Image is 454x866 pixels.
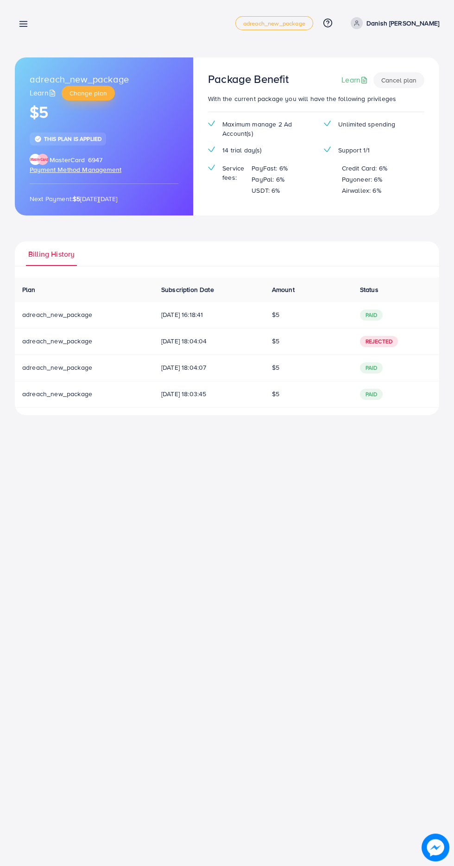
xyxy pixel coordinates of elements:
[28,249,75,259] span: Billing History
[366,18,439,29] p: Danish [PERSON_NAME]
[360,362,383,373] span: paid
[30,72,129,86] span: adreach_new_package
[360,336,398,347] span: Rejected
[208,72,289,86] h3: Package Benefit
[208,120,215,126] img: tick
[208,93,424,104] p: With the current package you will have the following privileges
[360,285,378,294] span: Status
[422,834,449,861] img: image
[22,389,92,398] span: adreach_new_package
[252,185,280,196] p: USDT: 6%
[208,164,215,171] img: tick
[252,163,288,174] p: PayFast: 6%
[161,389,257,398] span: [DATE] 18:03:45
[272,363,279,372] span: $5
[222,120,309,139] span: Maximum manage 2 Ad Account(s)
[252,174,284,185] p: PayPal: 6%
[161,285,214,294] span: Subscription Date
[272,310,279,319] span: $5
[30,88,58,98] a: Learn
[341,75,370,85] a: Learn
[30,103,178,122] h1: $5
[272,336,279,346] span: $5
[30,193,178,204] p: Next Payment: [DATE][DATE]
[161,363,257,372] span: [DATE] 18:04:07
[338,120,396,129] span: Unlimited spending
[342,163,387,174] p: Credit Card: 6%
[44,135,101,143] span: This plan is applied
[222,145,261,155] span: 14 trial day(s)
[88,155,103,164] span: 6947
[30,165,121,174] span: Payment Method Management
[50,155,85,164] span: MasterCard
[22,336,92,346] span: adreach_new_package
[324,120,331,126] img: tick
[22,363,92,372] span: adreach_new_package
[73,194,80,203] strong: $5
[342,174,383,185] p: Payoneer: 6%
[347,17,439,29] a: Danish [PERSON_NAME]
[272,389,279,398] span: $5
[161,336,257,346] span: [DATE] 18:04:04
[373,72,424,88] button: Cancel plan
[62,86,115,101] button: Change plan
[69,88,107,98] span: Change plan
[30,154,48,165] img: brand
[22,310,92,319] span: adreach_new_package
[324,146,331,152] img: tick
[235,16,313,30] a: adreach_new_package
[222,164,244,183] span: Service fees:
[243,20,305,26] span: adreach_new_package
[272,285,295,294] span: Amount
[34,135,42,143] img: tick
[342,185,381,196] p: Airwallex: 6%
[360,389,383,400] span: paid
[338,145,370,155] span: Support 1/1
[360,310,383,321] span: paid
[22,285,36,294] span: Plan
[208,146,215,152] img: tick
[161,310,257,319] span: [DATE] 16:18:41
